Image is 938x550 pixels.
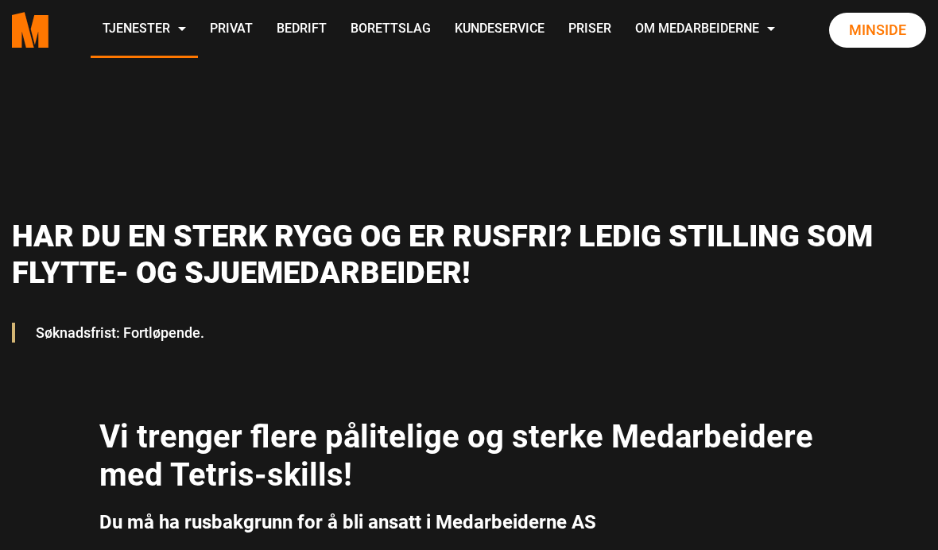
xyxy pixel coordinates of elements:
[12,219,914,291] h1: Har du en sterk rygg og er rusfri? Ledig stilling som flytte- og sjuemedarbeider!
[265,2,339,58] a: Bedrift
[198,2,265,58] a: Privat
[556,2,623,58] a: Priser
[24,315,914,351] blockquote: Søknadsfrist: Fortløpende.
[623,2,787,58] a: Om Medarbeiderne
[99,511,596,533] strong: Du må ha rusbakgrunn for å bli ansatt i Medarbeiderne AS
[829,13,926,48] a: Minside
[91,2,198,58] a: Tjenester
[339,2,443,58] a: Borettslag
[99,418,813,494] strong: Vi trenger flere pålitelige og sterke Medarbeidere med Tetris-skills!
[443,2,556,58] a: Kundeservice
